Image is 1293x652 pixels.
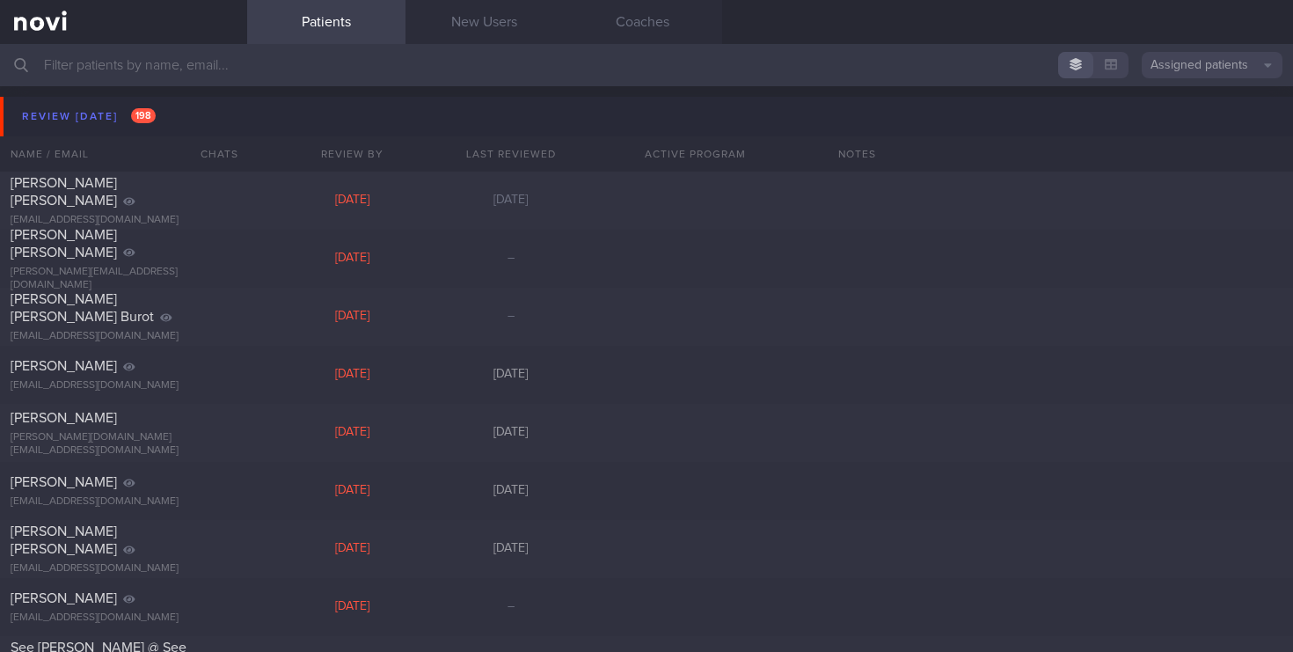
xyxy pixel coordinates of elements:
div: Active Program [590,136,801,172]
div: [DATE] [274,193,432,209]
div: [DATE] [274,425,432,441]
div: [DATE] [432,193,590,209]
div: [DATE] [274,251,432,267]
span: [PERSON_NAME] [11,359,117,373]
div: [DATE] [274,483,432,499]
div: [EMAIL_ADDRESS][DOMAIN_NAME] [11,495,237,509]
div: – [432,309,590,325]
div: [DATE] [432,425,590,441]
div: [PERSON_NAME][DOMAIN_NAME][EMAIL_ADDRESS][DOMAIN_NAME] [11,431,237,458]
div: [EMAIL_ADDRESS][DOMAIN_NAME] [11,379,237,392]
div: [DATE] [432,483,590,499]
span: [PERSON_NAME] [PERSON_NAME] Burot [11,292,154,324]
div: – [432,251,590,267]
div: [DATE] [274,367,432,383]
span: [PERSON_NAME] [PERSON_NAME] [11,228,117,260]
div: – [432,599,590,615]
span: [PERSON_NAME] [PERSON_NAME] [11,176,117,208]
div: [DATE] [274,541,432,557]
div: Review [DATE] [18,105,160,128]
div: [EMAIL_ADDRESS][DOMAIN_NAME] [11,612,237,625]
button: Assigned patients [1142,52,1282,78]
div: [EMAIL_ADDRESS][DOMAIN_NAME] [11,562,237,575]
span: [PERSON_NAME] [11,411,117,425]
div: [EMAIL_ADDRESS][DOMAIN_NAME] [11,214,237,227]
div: Review By [274,136,432,172]
div: [EMAIL_ADDRESS][DOMAIN_NAME] [11,330,237,343]
div: Notes [828,136,1293,172]
div: Last Reviewed [432,136,590,172]
span: [PERSON_NAME] [11,591,117,605]
div: [DATE] [274,309,432,325]
div: [DATE] [274,599,432,615]
span: [PERSON_NAME] [11,475,117,489]
div: [DATE] [432,541,590,557]
div: [DATE] [432,367,590,383]
span: 198 [131,108,156,123]
div: Chats [177,136,247,172]
div: [PERSON_NAME][EMAIL_ADDRESS][DOMAIN_NAME] [11,266,237,292]
span: [PERSON_NAME] [PERSON_NAME] [11,524,117,556]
